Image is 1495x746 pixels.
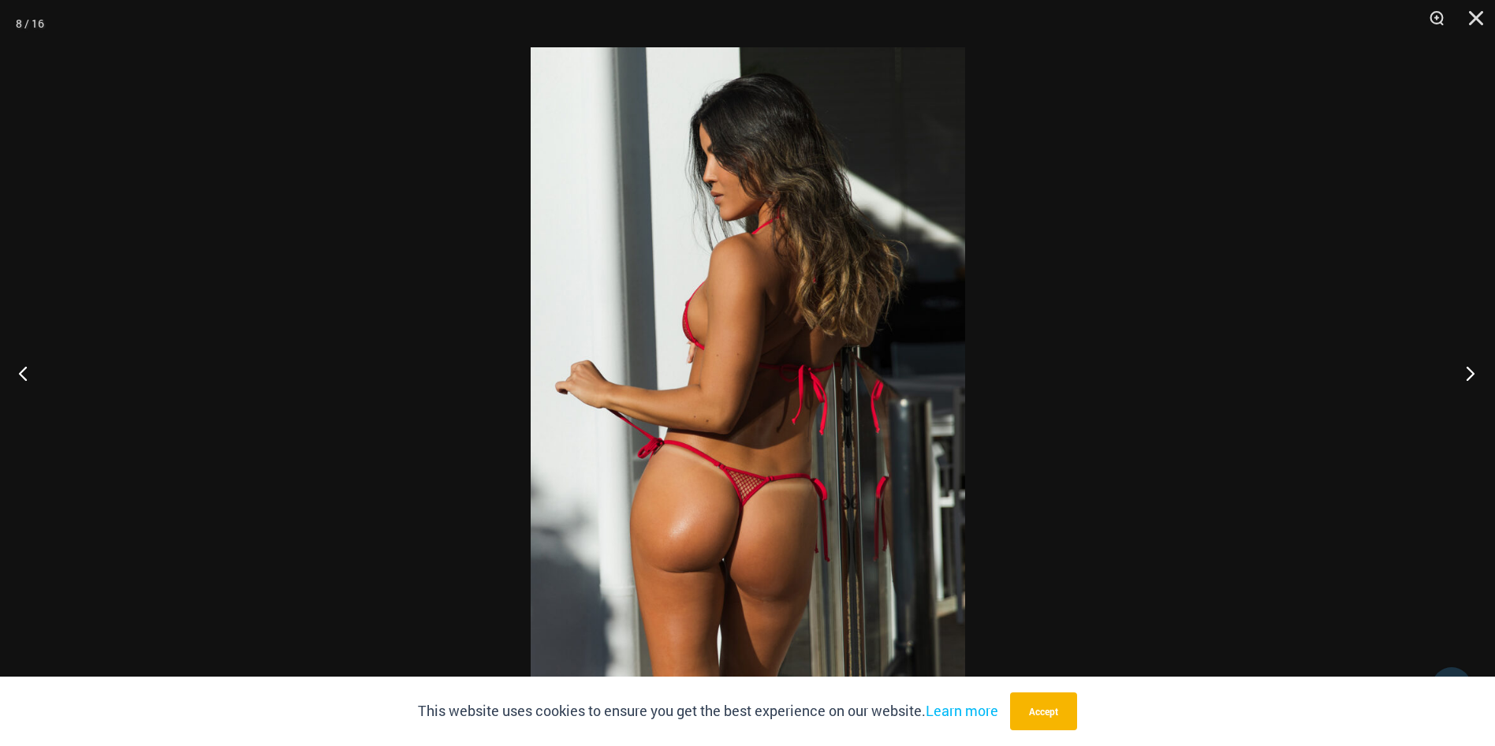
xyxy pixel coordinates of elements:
[1436,334,1495,412] button: Next
[531,47,965,699] img: Summer Storm Red 312 Tri Top 456 Micro 03
[926,701,998,720] a: Learn more
[418,699,998,723] p: This website uses cookies to ensure you get the best experience on our website.
[16,12,44,35] div: 8 / 16
[1010,692,1077,730] button: Accept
